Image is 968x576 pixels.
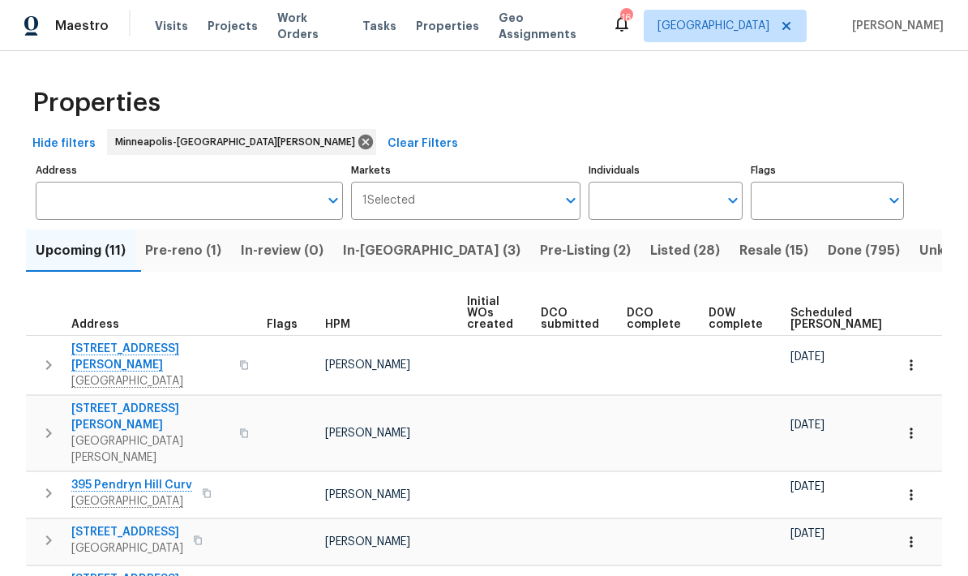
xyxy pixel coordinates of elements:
span: Tasks [362,20,396,32]
span: [GEOGRAPHIC_DATA] [71,540,183,557]
span: [DATE] [790,351,825,363]
span: DCO submitted [541,307,599,330]
span: HPM [325,319,350,330]
span: Pre-Listing (2) [540,239,631,262]
span: Resale (15) [739,239,808,262]
button: Hide filters [26,129,102,159]
span: Work Orders [277,10,343,42]
span: Projects [208,18,258,34]
button: Open [322,189,345,212]
span: Clear Filters [388,134,458,154]
span: Upcoming (11) [36,239,126,262]
span: Done (795) [828,239,900,262]
span: Properties [32,95,161,111]
span: [STREET_ADDRESS] [71,524,183,540]
span: Maestro [55,18,109,34]
span: Visits [155,18,188,34]
div: 16 [620,10,632,26]
button: Open [559,189,582,212]
span: In-review (0) [241,239,323,262]
span: [GEOGRAPHIC_DATA] [657,18,769,34]
span: Pre-reno (1) [145,239,221,262]
span: [PERSON_NAME] [325,489,410,501]
span: [STREET_ADDRESS][PERSON_NAME] [71,401,229,433]
span: [PERSON_NAME] [846,18,944,34]
button: Open [883,189,906,212]
span: [PERSON_NAME] [325,536,410,548]
button: Clear Filters [381,129,465,159]
span: [DATE] [790,481,825,492]
button: Open [722,189,744,212]
span: Initial WOs created [467,296,513,330]
span: Flags [267,319,298,330]
label: Markets [351,165,581,175]
span: [PERSON_NAME] [325,359,410,371]
span: Address [71,319,119,330]
span: [DATE] [790,528,825,539]
div: Minneapolis-[GEOGRAPHIC_DATA][PERSON_NAME] [107,129,376,155]
span: Scheduled [PERSON_NAME] [790,307,882,330]
span: DCO complete [627,307,681,330]
span: Geo Assignments [499,10,593,42]
span: [GEOGRAPHIC_DATA][PERSON_NAME] [71,433,229,466]
span: Listed (28) [650,239,720,262]
span: Hide filters [32,134,96,154]
span: In-[GEOGRAPHIC_DATA] (3) [343,239,520,262]
span: 1 Selected [362,194,415,208]
label: Address [36,165,343,175]
label: Individuals [589,165,742,175]
label: Flags [751,165,904,175]
span: Minneapolis-[GEOGRAPHIC_DATA][PERSON_NAME] [115,134,362,150]
span: [DATE] [790,419,825,431]
span: D0W complete [709,307,763,330]
span: [PERSON_NAME] [325,428,410,439]
span: Properties [416,18,479,34]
